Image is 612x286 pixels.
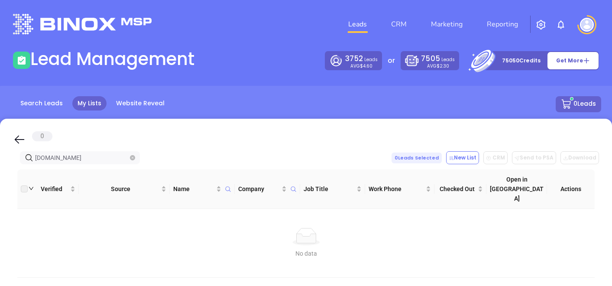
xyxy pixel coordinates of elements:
[365,169,434,209] th: Work Phone
[427,64,449,68] p: AVG
[235,169,300,209] th: Company
[350,64,372,68] p: AVG
[547,169,595,209] th: Actions
[30,49,194,69] h1: Lead Management
[438,184,476,194] span: Checked Out
[304,184,355,194] span: Job Title
[421,53,454,64] p: Leads
[32,131,52,141] span: 0
[437,63,449,69] span: $2.30
[173,184,214,194] span: Name
[300,169,365,209] th: Job Title
[556,96,601,112] button: 0Leads
[170,169,235,209] th: Name
[72,96,107,110] a: My Lists
[345,53,378,64] p: Leads
[392,153,442,163] span: 0 Leads Selected
[35,153,128,162] input: Search…
[24,249,588,258] div: No data
[560,151,599,164] button: Download
[111,96,170,110] a: Website Reveal
[512,151,556,164] button: Send to PSA
[421,53,440,64] span: 7505
[35,184,68,194] span: Verified
[388,55,395,66] p: or
[238,184,279,194] span: Company
[15,96,68,110] a: Search Leads
[427,16,466,33] a: Marketing
[82,184,159,194] span: Source
[388,16,410,33] a: CRM
[434,169,486,209] th: Checked Out
[556,19,566,30] img: iconNotification
[486,169,547,209] th: Open in [GEOGRAPHIC_DATA]
[483,16,521,33] a: Reporting
[31,169,79,209] th: Verified
[130,155,135,160] button: close-circle
[345,16,370,33] a: Leads
[536,19,546,30] img: iconSetting
[483,151,508,164] button: CRM
[502,56,541,65] p: 75050 Credits
[13,14,152,34] img: logo
[360,63,372,69] span: $4.60
[345,53,363,64] span: 3752
[446,151,479,164] button: New List
[580,18,594,32] img: user
[369,184,424,194] span: Work Phone
[547,52,599,70] button: Get More
[79,169,170,209] th: Source
[29,186,34,191] span: down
